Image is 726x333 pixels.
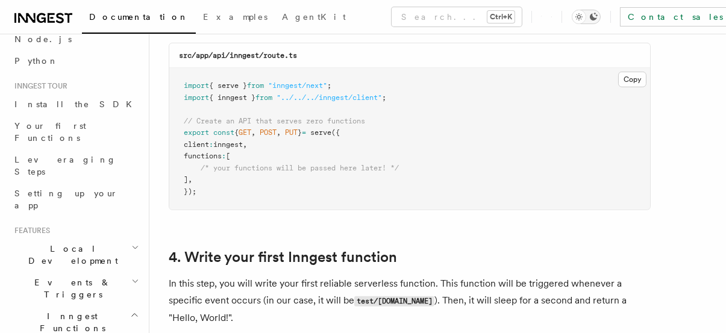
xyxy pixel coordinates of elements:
[10,238,142,272] button: Local Development
[251,128,255,137] span: ,
[10,28,142,50] a: Node.js
[392,7,522,26] button: Search...Ctrl+K
[14,121,86,143] span: Your first Functions
[618,72,646,87] button: Copy
[89,12,189,22] span: Documentation
[277,128,281,137] span: ,
[14,56,58,66] span: Python
[82,4,196,34] a: Documentation
[184,128,209,137] span: export
[255,93,272,102] span: from
[209,93,255,102] span: { inngest }
[282,12,346,22] span: AgentKit
[213,140,243,149] span: inngest
[169,249,397,266] a: 4. Write your first Inngest function
[275,4,353,33] a: AgentKit
[14,155,116,176] span: Leveraging Steps
[331,128,340,137] span: ({
[196,4,275,33] a: Examples
[234,128,239,137] span: {
[184,140,209,149] span: client
[239,128,251,137] span: GET
[14,188,118,210] span: Setting up your app
[10,243,131,267] span: Local Development
[260,128,277,137] span: POST
[184,187,196,196] span: });
[247,81,264,90] span: from
[10,50,142,72] a: Python
[10,93,142,115] a: Install the SDK
[298,128,302,137] span: }
[222,152,226,160] span: :
[277,93,382,102] span: "../../../inngest/client"
[10,226,50,235] span: Features
[10,149,142,182] a: Leveraging Steps
[10,81,67,91] span: Inngest tour
[327,81,331,90] span: ;
[169,275,651,326] p: In this step, you will write your first reliable serverless function. This function will be trigg...
[310,128,331,137] span: serve
[487,11,515,23] kbd: Ctrl+K
[572,10,601,24] button: Toggle dark mode
[302,128,306,137] span: =
[10,272,142,305] button: Events & Triggers
[184,152,222,160] span: functions
[179,51,297,60] code: src/app/api/inngest/route.ts
[213,128,234,137] span: const
[226,152,230,160] span: [
[184,81,209,90] span: import
[14,34,72,44] span: Node.js
[188,175,192,184] span: ,
[184,175,188,184] span: ]
[10,182,142,216] a: Setting up your app
[201,164,399,172] span: /* your functions will be passed here later! */
[10,115,142,149] a: Your first Functions
[209,140,213,149] span: :
[209,81,247,90] span: { serve }
[184,117,365,125] span: // Create an API that serves zero functions
[243,140,247,149] span: ,
[10,276,131,300] span: Events & Triggers
[14,99,139,109] span: Install the SDK
[184,93,209,102] span: import
[382,93,386,102] span: ;
[285,128,298,137] span: PUT
[354,296,434,307] code: test/[DOMAIN_NAME]
[203,12,268,22] span: Examples
[268,81,327,90] span: "inngest/next"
